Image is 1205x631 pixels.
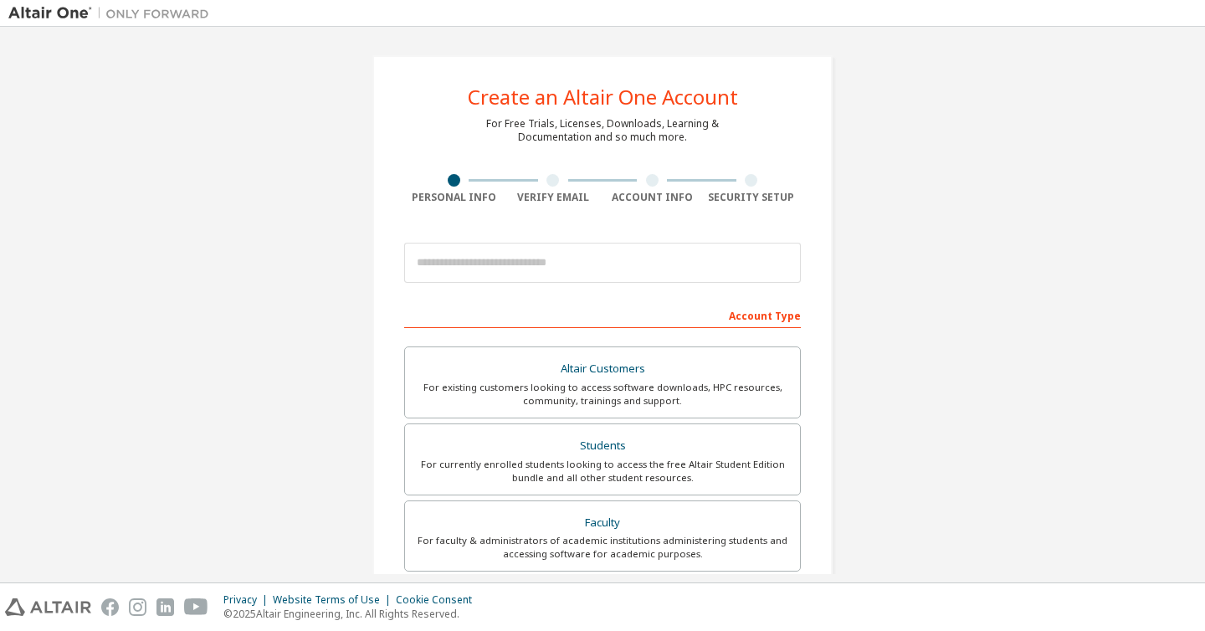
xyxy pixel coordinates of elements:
div: Security Setup [702,191,802,204]
div: For currently enrolled students looking to access the free Altair Student Edition bundle and all ... [415,458,790,485]
div: Personal Info [404,191,504,204]
img: facebook.svg [101,598,119,616]
img: altair_logo.svg [5,598,91,616]
div: Create an Altair One Account [468,87,738,107]
img: linkedin.svg [156,598,174,616]
div: For existing customers looking to access software downloads, HPC resources, community, trainings ... [415,381,790,408]
div: Account Info [602,191,702,204]
p: © 2025 Altair Engineering, Inc. All Rights Reserved. [223,607,482,621]
div: Account Type [404,301,801,328]
img: instagram.svg [129,598,146,616]
div: Website Terms of Use [273,593,396,607]
div: Students [415,434,790,458]
img: Altair One [8,5,218,22]
div: Cookie Consent [396,593,482,607]
div: For faculty & administrators of academic institutions administering students and accessing softwa... [415,534,790,561]
div: Altair Customers [415,357,790,381]
div: Verify Email [504,191,603,204]
div: Faculty [415,511,790,535]
img: youtube.svg [184,598,208,616]
div: For Free Trials, Licenses, Downloads, Learning & Documentation and so much more. [486,117,719,144]
div: Privacy [223,593,273,607]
